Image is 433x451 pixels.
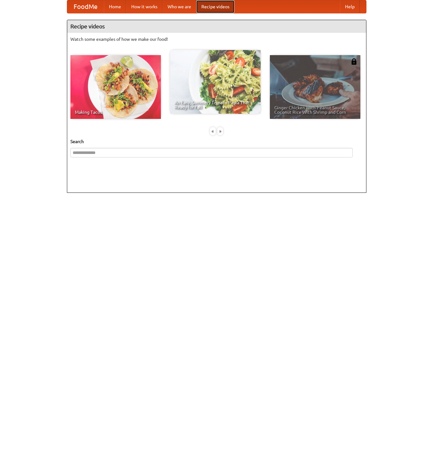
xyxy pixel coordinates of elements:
span: An Easy, Summery Tomato Pasta That's Ready for Fall [175,100,256,109]
a: Home [104,0,126,13]
a: FoodMe [67,0,104,13]
a: Help [340,0,360,13]
img: 483408.png [351,58,357,65]
a: An Easy, Summery Tomato Pasta That's Ready for Fall [170,50,261,114]
span: Making Tacos [75,110,156,114]
p: Watch some examples of how we make our food! [70,36,363,42]
div: » [217,127,223,135]
a: Making Tacos [70,55,161,119]
a: Who we are [162,0,196,13]
div: « [210,127,216,135]
a: Recipe videos [196,0,235,13]
h5: Search [70,138,363,145]
h4: Recipe videos [67,20,366,33]
a: How it works [126,0,162,13]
